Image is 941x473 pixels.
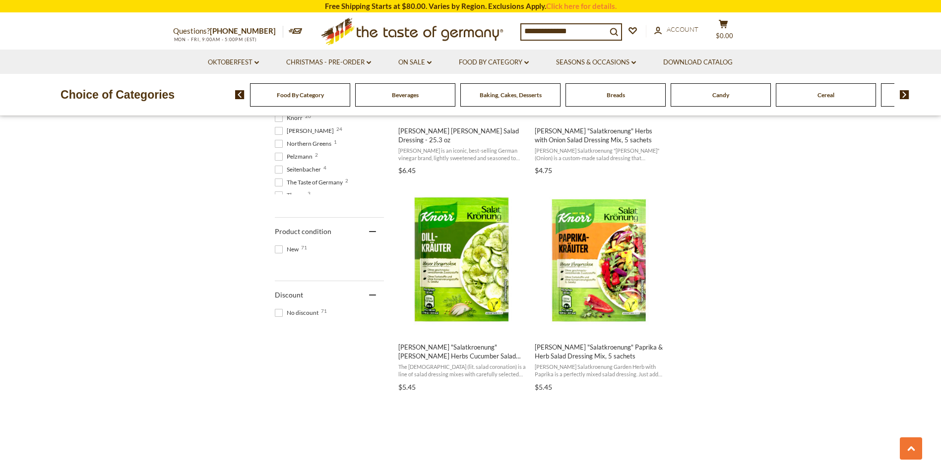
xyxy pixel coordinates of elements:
a: Seasons & Occasions [556,57,636,68]
a: Knorr [397,186,528,395]
a: Knorr [533,186,665,395]
span: 71 [321,308,327,313]
span: Seitenbacher [275,165,324,174]
span: $5.45 [535,383,552,391]
button: $0.00 [709,19,739,44]
img: Knorr "Salatkroenung" Dill Herbs Cucumber Salad Dressing Mix, 5 pack [397,195,528,327]
span: [PERSON_NAME] "Salatkroenung" Paprika & Herb Salad Dressing Mix, 5 sachets [535,343,663,360]
a: Christmas - PRE-ORDER [286,57,371,68]
p: Questions? [173,25,283,38]
span: MON - FRI, 9:00AM - 5:00PM (EST) [173,37,257,42]
span: $5.45 [398,383,416,391]
img: previous arrow [235,90,245,99]
span: 4 [323,165,326,170]
span: Product condition [275,227,331,236]
span: Knorr [275,114,306,122]
a: Cereal [817,91,834,99]
span: 20 [305,114,311,118]
span: The [DEMOGRAPHIC_DATA] (lit. salad coronation) is a line of salad dressing mixes with carefully s... [398,363,527,378]
a: Oktoberfest [208,57,259,68]
span: [PERSON_NAME] [275,126,337,135]
a: Food By Category [459,57,529,68]
span: 3 [308,191,311,196]
span: $4.75 [535,166,552,175]
img: next arrow [900,90,909,99]
a: Candy [712,91,729,99]
span: 71 [301,245,307,250]
span: $0.00 [716,32,733,40]
a: Breads [607,91,625,99]
span: [PERSON_NAME] "Salatkroenung" [PERSON_NAME] Herbs Cucumber Salad Dressing Mix, 5 pack [398,343,527,360]
span: [PERSON_NAME] [PERSON_NAME] Salad Dressing - 25.3 oz [398,126,527,144]
span: Northern Greens [275,139,334,148]
span: [PERSON_NAME] Salatkroenung "[PERSON_NAME]" (Onion) is a custom-made salad dressing that compleme... [535,147,663,162]
span: The Taste of Germany [275,178,346,187]
span: No discount [275,308,321,317]
span: 1 [334,139,337,144]
span: New [275,245,302,254]
a: Beverages [392,91,419,99]
span: [PERSON_NAME] is an iconic, best-selling German vinegar brand, lightly sweetened and seasoned to ... [398,147,527,162]
a: Baking, Cakes, Desserts [480,91,542,99]
span: Discount [275,291,303,299]
a: On Sale [398,57,432,68]
span: [PERSON_NAME] Salatkroenung Garden Herb with Paprika is a perfectly mixed salad dressing. Just ad... [535,363,663,378]
span: 2 [345,178,348,183]
span: [PERSON_NAME] "Salatkroenung" Herbs with Onion Salad Dressing Mix, 5 sachets [535,126,663,144]
span: $6.45 [398,166,416,175]
span: 2 [315,152,318,157]
span: Account [667,25,698,33]
span: 24 [336,126,342,131]
span: Thomy [275,191,308,200]
a: Download Catalog [663,57,733,68]
span: Pelzmann [275,152,315,161]
a: Click here for details. [546,1,617,10]
a: Food By Category [277,91,324,99]
a: Account [654,24,698,35]
a: [PHONE_NUMBER] [210,26,276,35]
